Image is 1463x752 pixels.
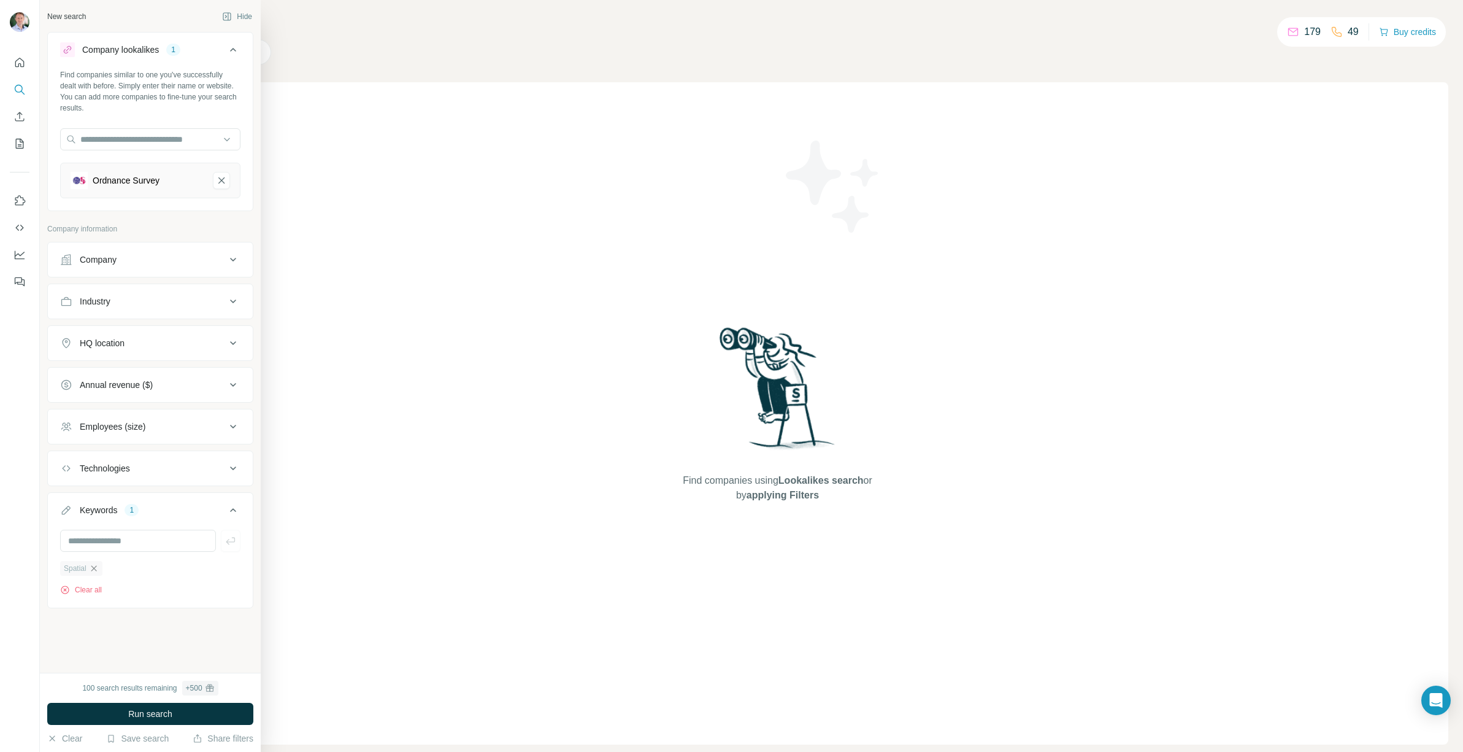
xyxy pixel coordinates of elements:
img: Avatar [10,12,29,32]
div: Company lookalikes [82,44,159,56]
button: Dashboard [10,244,29,266]
button: Run search [47,703,253,725]
button: Company [48,245,253,274]
button: Annual revenue ($) [48,370,253,400]
span: Run search [128,708,172,720]
button: Buy credits [1379,23,1436,41]
div: Keywords [80,504,117,516]
button: Feedback [10,271,29,293]
p: 49 [1348,25,1359,39]
div: Employees (size) [80,421,145,433]
button: Quick start [10,52,29,74]
div: Ordnance Survey [93,174,159,187]
img: Surfe Illustration - Stars [778,131,888,242]
div: Company [80,254,117,266]
img: Ordnance Survey-logo [71,172,88,189]
button: Share filters [193,732,253,745]
div: Find companies similar to one you've successfully dealt with before. Simply enter their name or w... [60,69,240,114]
span: applying Filters [747,490,819,500]
div: + 500 [186,683,202,694]
button: Ordnance Survey-remove-button [213,172,230,189]
button: My lists [10,133,29,155]
h4: Search [107,15,1448,32]
div: 100 search results remaining [82,681,218,696]
img: Surfe Illustration - Woman searching with binoculars [714,324,842,461]
button: Enrich CSV [10,106,29,128]
button: Save search [106,732,169,745]
p: 179 [1304,25,1321,39]
span: Find companies using or by [679,473,875,503]
button: Technologies [48,454,253,483]
span: Spatial [64,563,86,574]
button: Clear [47,732,82,745]
div: 1 [125,505,139,516]
span: Lookalikes search [778,475,864,486]
div: Annual revenue ($) [80,379,153,391]
button: Employees (size) [48,412,253,441]
button: Industry [48,287,253,316]
div: New search [47,11,86,22]
div: Open Intercom Messenger [1421,686,1451,715]
button: HQ location [48,328,253,358]
button: Keywords1 [48,495,253,530]
p: Company information [47,223,253,235]
button: Hide [213,7,261,26]
button: Company lookalikes1 [48,35,253,69]
div: Industry [80,295,110,308]
button: Use Surfe on LinkedIn [10,190,29,212]
button: Clear all [60,584,102,595]
div: 1 [166,44,180,55]
div: HQ location [80,337,125,349]
button: Search [10,79,29,101]
button: Use Surfe API [10,217,29,239]
div: Technologies [80,462,130,475]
